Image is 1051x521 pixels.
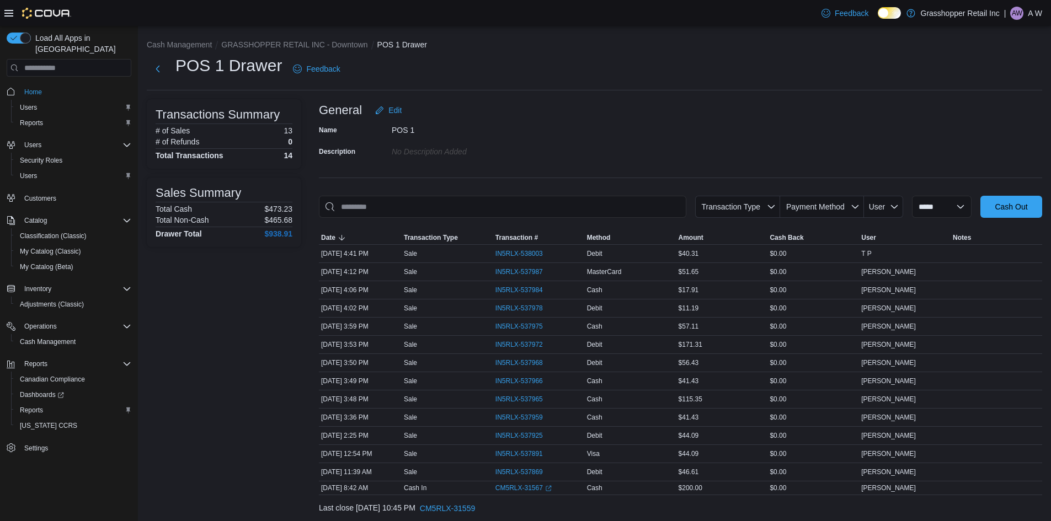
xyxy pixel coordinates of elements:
[2,319,136,334] button: Operations
[495,393,554,406] button: IN5RLX-537965
[306,63,340,74] span: Feedback
[20,214,51,227] button: Catalog
[587,304,602,313] span: Debit
[1028,7,1042,20] p: A W
[495,465,554,479] button: IN5RLX-537869
[20,171,37,180] span: Users
[319,393,402,406] div: [DATE] 3:48 PM
[495,338,554,351] button: IN5RLX-537972
[861,468,916,476] span: [PERSON_NAME]
[15,298,131,311] span: Adjustments (Classic)
[404,233,458,242] span: Transaction Type
[15,404,131,417] span: Reports
[767,374,859,388] div: $0.00
[404,395,417,404] p: Sale
[156,151,223,160] h4: Total Transactions
[2,213,136,228] button: Catalog
[20,103,37,112] span: Users
[679,340,702,349] span: $171.31
[767,265,859,278] div: $0.00
[767,283,859,297] div: $0.00
[20,138,46,152] button: Users
[15,298,88,311] a: Adjustments (Classic)
[24,359,47,368] span: Reports
[767,481,859,495] div: $0.00
[495,304,543,313] span: IN5RLX-537978
[495,413,543,422] span: IN5RLX-537959
[31,33,131,55] span: Load All Apps in [GEOGRAPHIC_DATA]
[767,393,859,406] div: $0.00
[11,244,136,259] button: My Catalog (Classic)
[767,447,859,460] div: $0.00
[1012,7,1022,20] span: AW
[404,413,417,422] p: Sale
[585,231,676,244] button: Method
[495,320,554,333] button: IN5RLX-537975
[921,7,1000,20] p: Grasshopper Retail Inc
[404,304,417,313] p: Sale
[319,196,686,218] input: This is a search bar. As you type, the results lower in the page will automatically filter.
[392,121,540,135] div: POS 1
[861,267,916,276] span: [PERSON_NAME]
[156,126,190,135] h6: # of Sales
[767,247,859,260] div: $0.00
[156,216,209,224] h6: Total Non-Cash
[319,374,402,388] div: [DATE] 3:49 PM
[319,429,402,442] div: [DATE] 2:25 PM
[20,320,131,333] span: Operations
[404,431,417,440] p: Sale
[587,267,622,276] span: MasterCard
[701,202,760,211] span: Transaction Type
[780,196,864,218] button: Payment Method
[679,249,699,258] span: $40.31
[495,431,543,440] span: IN5RLX-537925
[20,156,62,165] span: Security Roles
[679,286,699,294] span: $17.91
[2,83,136,99] button: Home
[319,247,402,260] div: [DATE] 4:41 PM
[495,374,554,388] button: IN5RLX-537966
[495,358,543,367] span: IN5RLX-537968
[20,214,131,227] span: Catalog
[319,283,402,297] div: [DATE] 4:06 PM
[404,358,417,367] p: Sale
[20,84,131,98] span: Home
[1004,7,1006,20] p: |
[767,411,859,424] div: $0.00
[679,395,702,404] span: $115.35
[319,231,402,244] button: Date
[695,196,780,218] button: Transaction Type
[15,154,67,167] a: Security Roles
[420,503,475,514] span: CM5RLX-31559
[20,232,87,240] span: Classification (Classic)
[319,104,362,117] h3: General
[404,340,417,349] p: Sale
[20,375,85,384] span: Canadian Compliance
[495,377,543,385] span: IN5RLX-537966
[11,418,136,433] button: [US_STATE] CCRS
[495,356,554,369] button: IN5RLX-537968
[587,431,602,440] span: Debit
[767,429,859,442] div: $0.00
[679,431,699,440] span: $44.09
[15,404,47,417] a: Reports
[156,108,280,121] h3: Transactions Summary
[587,395,602,404] span: Cash
[20,421,77,430] span: [US_STATE] CCRS
[20,119,43,127] span: Reports
[24,141,41,149] span: Users
[15,419,131,432] span: Washington CCRS
[587,322,602,331] span: Cash
[679,267,699,276] span: $51.65
[817,2,873,24] a: Feedback
[679,484,702,492] span: $200.00
[20,191,131,205] span: Customers
[288,137,292,146] p: 0
[24,284,51,293] span: Inventory
[319,147,355,156] label: Description
[15,373,89,386] a: Canadian Compliance
[15,335,131,348] span: Cash Management
[20,85,46,99] a: Home
[284,151,292,160] h4: 14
